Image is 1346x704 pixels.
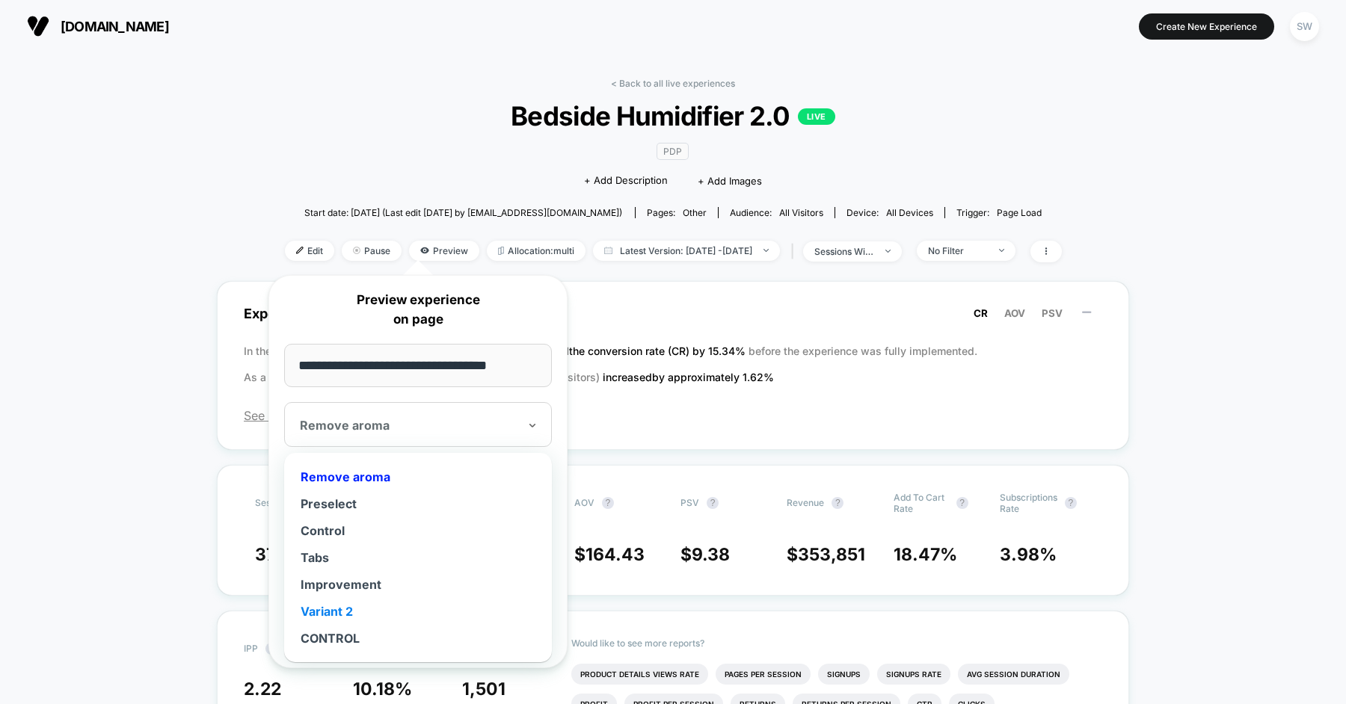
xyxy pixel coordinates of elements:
div: Pages: [647,207,707,218]
button: ? [956,497,968,509]
span: Revenue [787,497,824,508]
span: Subscriptions Rate [1000,492,1057,514]
span: Device: [835,207,944,218]
span: Page Load [997,207,1042,218]
span: Add To Cart Rate [894,492,949,514]
button: SW [1285,11,1324,42]
p: Would like to see more reports? [571,637,1102,649]
img: edit [296,247,304,254]
button: ? [707,497,719,509]
div: No Filter [928,245,988,256]
span: See the latest version of the report [244,408,1102,423]
a: < Back to all live experiences [611,78,735,89]
div: Tabs [292,544,544,571]
span: Bedside Humidifier 2.0 [323,100,1022,132]
div: CONTROL [292,625,544,652]
img: end [763,249,769,252]
span: increased by approximately 1.62 % [603,371,774,383]
button: ? [1065,497,1077,509]
span: Start date: [DATE] (Last edit [DATE] by [EMAIL_ADDRESS][DOMAIN_NAME]) [304,207,622,218]
span: 353,851 [798,544,865,565]
span: $ [574,544,645,565]
p: In the latest A/B test (run for 10 days), before the experience was fully implemented. As a resul... [244,338,1102,390]
span: All Visitors [779,207,823,218]
button: AOV [1000,306,1030,320]
span: IPP [244,643,258,654]
img: calendar [604,247,612,254]
div: sessions with impression [814,246,874,257]
span: AOV [574,497,594,508]
li: Signups [818,664,870,685]
span: | [787,241,803,262]
button: Create New Experience [1139,13,1274,40]
button: CR [969,306,992,320]
span: + Add Images [698,175,762,187]
div: Preselect [292,490,544,517]
span: 3.98 % [1000,544,1057,565]
div: Audience: [730,207,823,218]
span: 9.38 [692,544,730,565]
div: Trigger: [956,207,1042,218]
span: 10.18 % [353,679,412,700]
li: Pages Per Session [716,664,811,685]
span: PSV [1042,307,1063,319]
img: rebalance [498,247,504,255]
span: Edit [285,241,334,261]
span: $ [680,544,730,565]
span: all devices [886,207,933,218]
span: Latest Version: [DATE] - [DATE] [593,241,780,261]
div: Control [292,517,544,544]
span: PDP [657,143,689,160]
button: PSV [1037,306,1067,320]
span: Experience Summary (Conversion Rate) [244,297,1102,330]
p: Preview experience on page [284,291,552,329]
span: AOV [1004,307,1025,319]
span: [DOMAIN_NAME] [61,19,169,34]
div: Improvement [292,571,544,598]
div: SW [1290,12,1319,41]
button: ? [832,497,843,509]
li: Product Details Views Rate [571,664,708,685]
span: 164.43 [586,544,645,565]
button: [DOMAIN_NAME] [22,14,173,38]
div: Variant 2 [292,598,544,625]
div: Remove aroma [292,463,544,490]
span: 18.47 % [894,544,957,565]
span: 1,501 [462,679,505,700]
span: PSV [680,497,699,508]
button: ? [602,497,614,509]
p: LIVE [798,108,835,125]
img: end [353,247,360,254]
span: Allocation: multi [487,241,586,261]
img: end [885,250,891,253]
span: CR [974,307,988,319]
span: Preview [409,241,479,261]
li: Signups Rate [877,664,950,685]
span: Pause [342,241,402,261]
span: $ [787,544,865,565]
img: end [999,249,1004,252]
span: other [683,207,707,218]
span: 2.22 [244,679,281,700]
span: the new variation increased the conversion rate (CR) by 15.34 % [434,345,749,357]
li: Avg Session Duration [958,664,1069,685]
img: Visually logo [27,15,49,37]
span: + Add Description [584,173,668,188]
